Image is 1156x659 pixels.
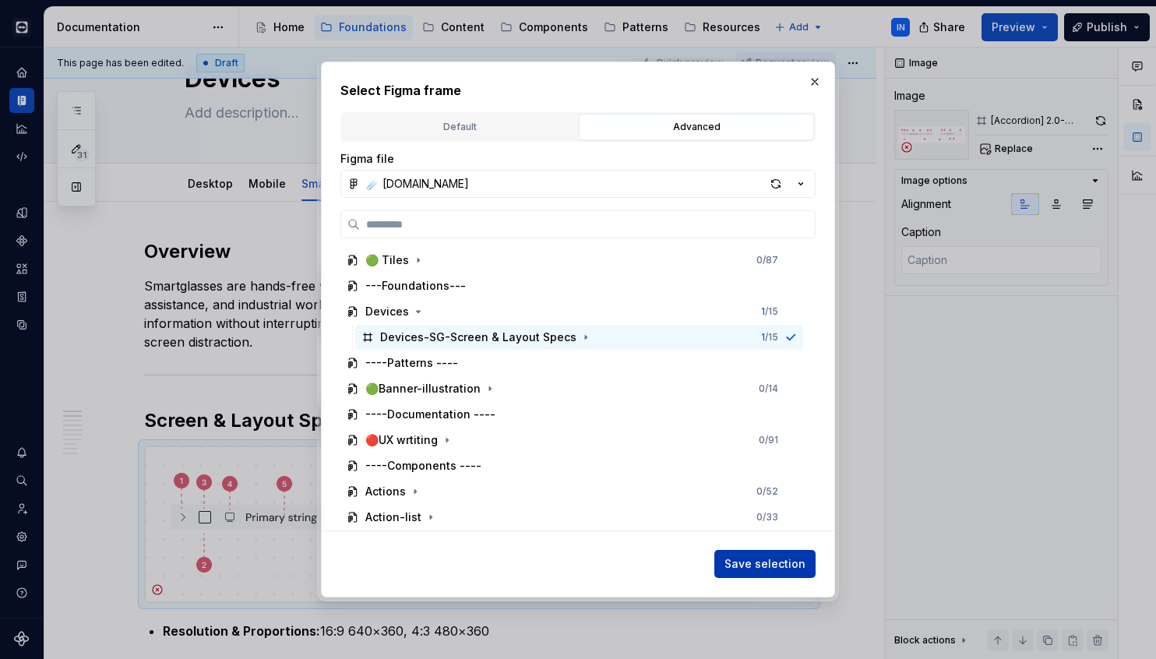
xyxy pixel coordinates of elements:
div: 🟢Banner-illustration [365,381,481,396]
div: Devices-SG-Screen & Layout Specs [380,329,576,345]
div: 0 / 91 [759,434,778,446]
div: 0 / 14 [759,382,778,395]
div: 0 / 52 [756,485,778,498]
div: / 15 [761,305,778,318]
div: Default [347,119,572,135]
div: 0 / 87 [756,254,778,266]
span: 1 [761,305,765,317]
span: Save selection [724,556,805,572]
div: ----Patterns ---- [365,355,458,371]
div: ☄️ [DOMAIN_NAME] [366,176,469,192]
button: Save selection [714,550,816,578]
label: Figma file [340,151,394,167]
div: 0 / 33 [756,511,778,523]
div: Actions [365,484,406,499]
button: ☄️ [DOMAIN_NAME] [340,170,816,198]
div: ----Components ---- [365,458,481,474]
div: Action-list [365,509,421,525]
h2: Select Figma frame [340,81,816,100]
div: Devices [365,304,409,319]
div: / 15 [761,331,778,344]
span: 1 [761,331,765,343]
div: 🟢 Tiles [365,252,409,268]
div: ---Foundations--- [365,278,466,294]
div: 🔴UX wrtiting [365,432,438,448]
div: ----Documentation ---- [365,407,495,422]
div: Advanced [584,119,809,135]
